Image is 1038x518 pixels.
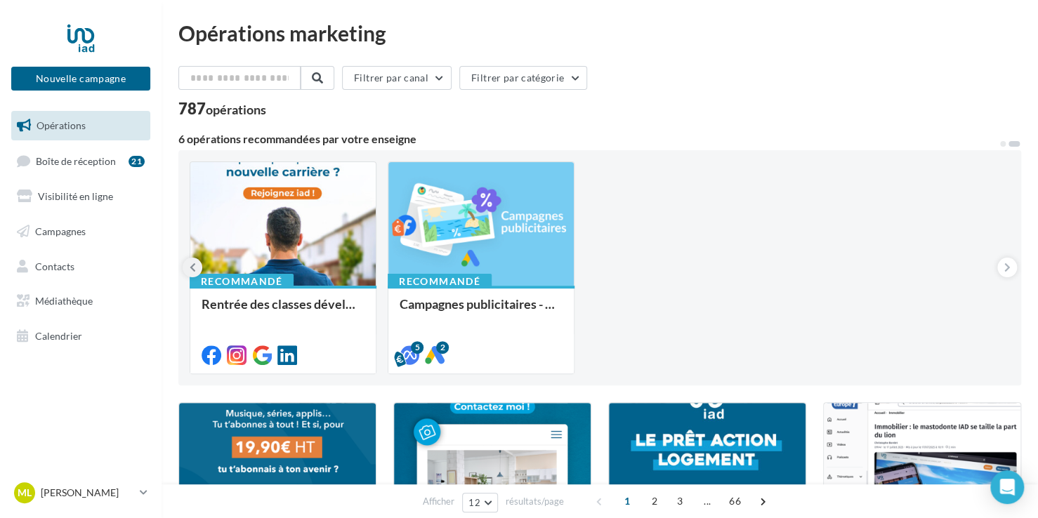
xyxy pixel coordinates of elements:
span: Opérations [37,119,86,131]
div: 6 opérations recommandées par votre enseigne [178,133,999,145]
span: 2 [643,490,666,512]
a: Médiathèque [8,286,153,316]
a: Contacts [8,252,153,281]
button: 12 [462,493,498,512]
a: Calendrier [8,321,153,351]
div: Campagnes publicitaires - Estimation & Développement d'équipe [400,297,563,325]
a: Visibilité en ligne [8,182,153,211]
p: [PERSON_NAME] [41,486,134,500]
a: ML [PERSON_NAME] [11,479,150,506]
span: ML [18,486,32,500]
span: 3 [669,490,691,512]
button: Filtrer par canal [342,66,452,90]
span: Boîte de réception [36,154,116,166]
div: Opérations marketing [178,22,1021,44]
div: 2 [436,341,449,354]
div: 5 [411,341,423,354]
span: Contacts [35,260,74,272]
a: Campagnes [8,217,153,246]
div: Rentrée des classes développement (conseiller) [202,297,364,325]
span: Visibilité en ligne [38,190,113,202]
div: Recommandé [190,274,294,289]
div: opérations [206,103,266,116]
button: Nouvelle campagne [11,67,150,91]
div: 787 [178,101,266,117]
a: Boîte de réception21 [8,146,153,176]
a: Opérations [8,111,153,140]
button: Filtrer par catégorie [459,66,587,90]
span: 12 [468,497,480,508]
span: ... [696,490,718,512]
span: 66 [723,490,747,512]
div: Recommandé [388,274,492,289]
span: Médiathèque [35,295,93,307]
span: résultats/page [506,495,564,508]
div: 21 [129,156,145,167]
div: Open Intercom Messenger [990,470,1024,504]
span: 1 [616,490,638,512]
span: Campagnes [35,225,86,237]
span: Afficher [423,495,454,508]
span: Calendrier [35,330,82,342]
